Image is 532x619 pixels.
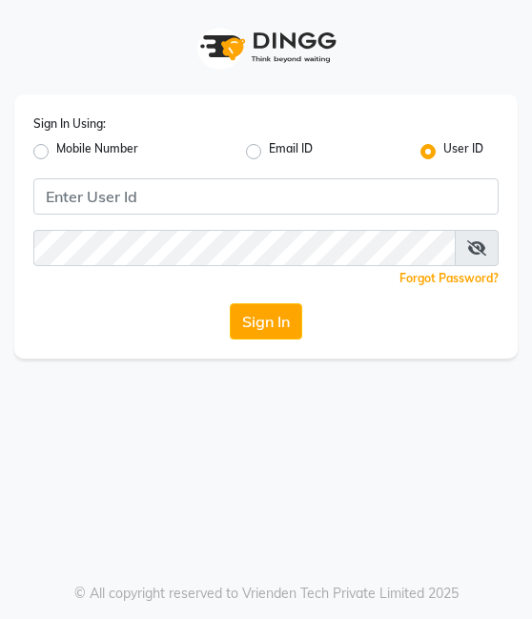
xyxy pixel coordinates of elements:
label: Email ID [269,140,313,163]
input: Username [33,230,456,266]
img: logo1.svg [190,19,342,75]
a: Forgot Password? [399,271,499,285]
button: Sign In [230,303,302,340]
label: Sign In Using: [33,115,106,133]
label: Mobile Number [56,140,138,163]
input: Username [33,178,499,215]
label: User ID [443,140,483,163]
